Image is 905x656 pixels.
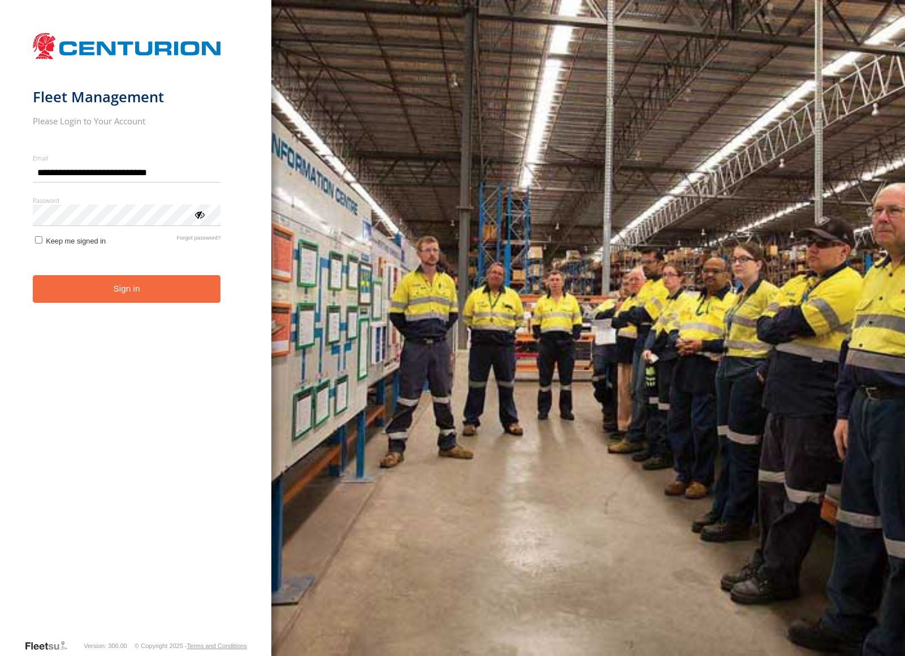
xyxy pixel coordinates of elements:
[84,642,127,649] div: Version: 306.00
[187,642,247,649] a: Terms and Conditions
[35,236,42,244] input: Keep me signed in
[33,154,221,162] label: Email
[193,208,205,220] div: ViewPassword
[177,234,221,245] a: Forgot password?
[33,32,221,60] img: Centurion Transport
[33,27,239,639] form: main
[33,196,221,205] label: Password
[135,642,247,649] div: © Copyright 2025 -
[33,115,221,127] h2: Please Login to Your Account
[33,275,221,303] button: Sign in
[33,88,221,106] h1: Fleet Management
[24,640,76,651] a: Visit our Website
[46,237,106,245] span: Keep me signed in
